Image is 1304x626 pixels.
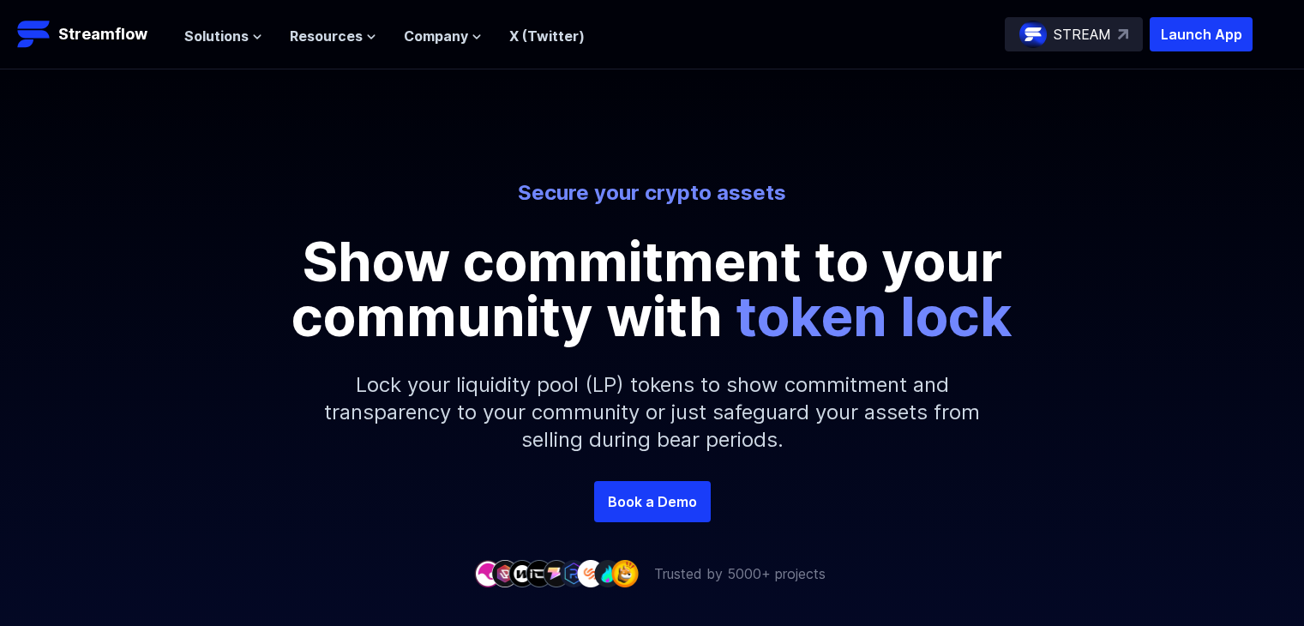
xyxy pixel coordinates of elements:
[594,481,711,522] a: Book a Demo
[654,563,826,584] p: Trusted by 5000+ projects
[267,234,1038,344] p: Show commitment to your community with
[543,560,570,587] img: company-5
[284,344,1021,481] p: Lock your liquidity pool (LP) tokens to show commitment and transparency to your community or jus...
[594,560,622,587] img: company-8
[509,27,585,45] a: X (Twitter)
[184,26,262,46] button: Solutions
[1150,17,1253,51] button: Launch App
[560,560,587,587] img: company-6
[184,26,249,46] span: Solutions
[404,26,482,46] button: Company
[1019,21,1047,48] img: streamflow-logo-circle.png
[17,17,167,51] a: Streamflow
[290,26,363,46] span: Resources
[491,560,519,587] img: company-2
[1005,17,1143,51] a: STREAM
[17,17,51,51] img: Streamflow Logo
[58,22,147,46] p: Streamflow
[177,179,1127,207] p: Secure your crypto assets
[1054,24,1111,45] p: STREAM
[577,560,604,587] img: company-7
[611,560,639,587] img: company-9
[404,26,468,46] span: Company
[474,560,502,587] img: company-1
[1118,29,1128,39] img: top-right-arrow.svg
[508,560,536,587] img: company-3
[526,560,553,587] img: company-4
[736,283,1013,349] span: token lock
[290,26,376,46] button: Resources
